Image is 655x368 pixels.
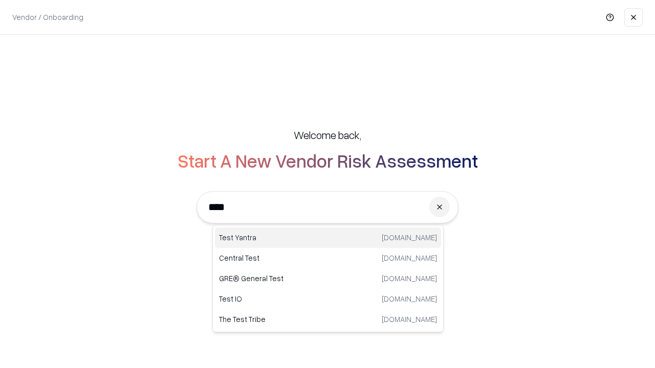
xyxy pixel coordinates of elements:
[382,293,437,304] p: [DOMAIN_NAME]
[178,150,478,171] h2: Start A New Vendor Risk Assessment
[382,314,437,325] p: [DOMAIN_NAME]
[12,12,83,22] p: Vendor / Onboarding
[294,128,361,142] h5: Welcome back,
[382,252,437,263] p: [DOMAIN_NAME]
[219,314,328,325] p: The Test Tribe
[212,225,444,332] div: Suggestions
[219,232,328,243] p: Test Yantra
[382,232,437,243] p: [DOMAIN_NAME]
[382,273,437,284] p: [DOMAIN_NAME]
[219,273,328,284] p: GRE® General Test
[219,252,328,263] p: Central Test
[219,293,328,304] p: Test IO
